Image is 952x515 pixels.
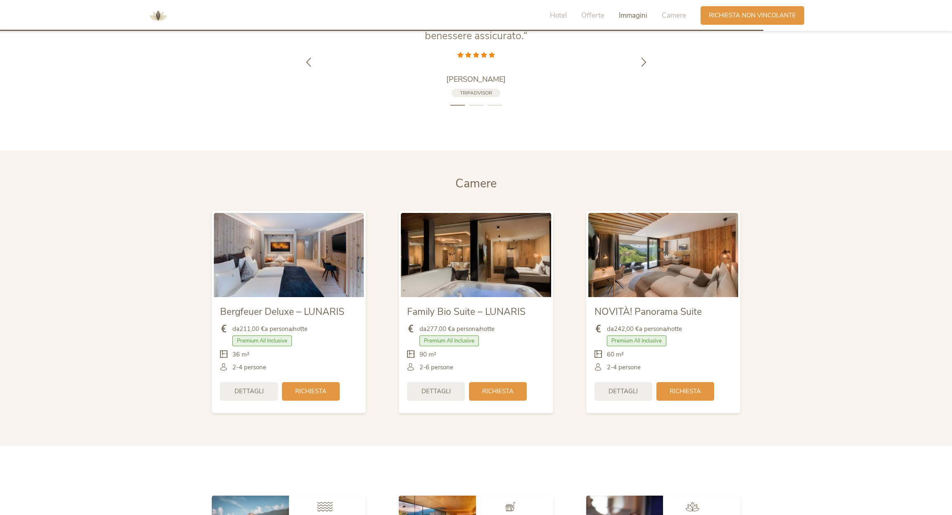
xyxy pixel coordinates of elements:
span: Dettagli [422,387,451,396]
span: 2-6 persone [419,363,453,372]
span: Premium All Inclusive [607,335,666,346]
a: Tripadvisor [452,89,500,97]
span: da a persona/notte [607,325,682,333]
span: Dettagli [609,387,638,396]
img: Family Bio Suite – LUNARIS [401,213,551,297]
span: Bergfeuer Deluxe – LUNARIS [220,305,344,318]
span: 36 m² [232,350,249,359]
span: Camere [662,11,686,20]
span: Offerte [581,11,604,20]
span: Premium All Inclusive [232,335,292,346]
span: da a persona/notte [232,325,308,333]
span: Camere [455,175,497,191]
span: Family Bio Suite – LUNARIS [407,305,526,318]
span: Tripadvisor [460,90,492,96]
span: 2-4 persone [232,363,266,372]
span: NOVITÀ! Panorama Suite [594,305,702,318]
span: 2-4 persone [607,363,641,372]
span: Richiesta non vincolante [709,11,796,20]
b: 242,00 € [614,325,639,333]
a: AMONTI & LUNARIS Wellnessresort [146,12,171,18]
span: da a persona/notte [419,325,495,333]
b: 211,00 € [239,325,265,333]
span: Immagini [619,11,647,20]
span: Richiesta [670,387,701,396]
img: AMONTI & LUNARIS Wellnessresort [146,3,171,28]
img: Bergfeuer Deluxe – LUNARIS [214,213,364,297]
img: NOVITÀ! Panorama Suite [588,213,738,297]
span: Premium All Inclusive [419,335,479,346]
a: [PERSON_NAME] [373,74,579,85]
span: 60 m² [607,350,624,359]
span: Richiesta [295,387,327,396]
span: 90 m² [419,350,436,359]
span: Hotel [550,11,567,20]
span: [PERSON_NAME] [446,74,506,84]
span: Richiesta [482,387,514,396]
span: Dettagli [234,387,264,396]
b: 277,00 € [426,325,452,333]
